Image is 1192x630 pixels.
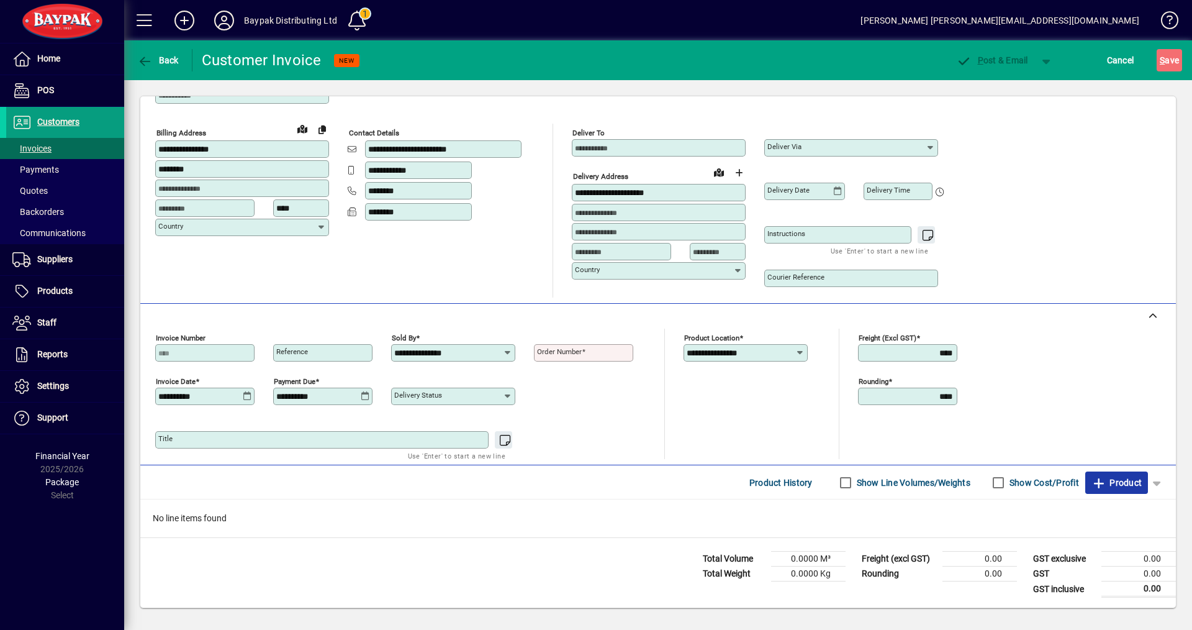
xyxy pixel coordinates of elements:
[156,334,205,342] mat-label: Invoice number
[859,334,916,342] mat-label: Freight (excl GST)
[165,9,204,32] button: Add
[744,472,818,494] button: Product History
[942,567,1017,582] td: 0.00
[749,473,813,493] span: Product History
[35,451,89,461] span: Financial Year
[6,43,124,75] a: Home
[158,434,173,443] mat-label: Title
[37,349,68,359] span: Reports
[950,49,1034,71] button: Post & Email
[575,265,600,274] mat-label: Country
[697,567,771,582] td: Total Weight
[729,163,749,183] button: Choose address
[1104,49,1137,71] button: Cancel
[859,377,888,386] mat-label: Rounding
[202,50,322,70] div: Customer Invoice
[1007,477,1079,489] label: Show Cost/Profit
[6,138,124,159] a: Invoices
[6,371,124,402] a: Settings
[137,55,179,65] span: Back
[771,552,846,567] td: 0.0000 M³
[6,201,124,222] a: Backorders
[1091,473,1142,493] span: Product
[956,55,1028,65] span: ost & Email
[37,381,69,391] span: Settings
[312,119,332,139] button: Copy to Delivery address
[1107,50,1134,70] span: Cancel
[6,180,124,201] a: Quotes
[274,377,315,386] mat-label: Payment due
[1027,582,1101,597] td: GST inclusive
[1101,567,1176,582] td: 0.00
[867,186,910,194] mat-label: Delivery time
[697,552,771,567] td: Total Volume
[942,552,1017,567] td: 0.00
[37,317,56,327] span: Staff
[1101,582,1176,597] td: 0.00
[124,49,192,71] app-page-header-button: Back
[276,347,308,356] mat-label: Reference
[537,347,582,356] mat-label: Order number
[6,403,124,434] a: Support
[394,391,442,399] mat-label: Delivery status
[771,567,846,582] td: 0.0000 Kg
[6,276,124,307] a: Products
[854,477,970,489] label: Show Line Volumes/Weights
[12,228,86,238] span: Communications
[767,142,801,151] mat-label: Deliver via
[244,11,337,30] div: Baypak Distributing Ltd
[767,229,805,238] mat-label: Instructions
[392,334,416,342] mat-label: Sold by
[1085,472,1148,494] button: Product
[6,244,124,275] a: Suppliers
[12,144,52,153] span: Invoices
[37,413,68,422] span: Support
[572,129,605,137] mat-label: Deliver To
[6,159,124,180] a: Payments
[1027,567,1101,582] td: GST
[1160,50,1179,70] span: ave
[45,477,79,487] span: Package
[339,57,354,65] span: NEW
[6,308,124,339] a: Staff
[1101,552,1176,567] td: 0.00
[1157,49,1182,71] button: Save
[1152,2,1176,43] a: Knowledge Base
[408,449,505,463] mat-hint: Use 'Enter' to start a new line
[37,85,54,95] span: POS
[6,75,124,106] a: POS
[37,254,73,264] span: Suppliers
[134,49,182,71] button: Back
[204,9,244,32] button: Profile
[860,11,1139,30] div: [PERSON_NAME] [PERSON_NAME][EMAIL_ADDRESS][DOMAIN_NAME]
[6,339,124,370] a: Reports
[292,119,312,139] a: View on map
[709,162,729,182] a: View on map
[856,567,942,582] td: Rounding
[37,117,79,127] span: Customers
[684,334,739,342] mat-label: Product location
[37,286,73,296] span: Products
[856,552,942,567] td: Freight (excl GST)
[1160,55,1165,65] span: S
[158,222,183,231] mat-label: Country
[1027,552,1101,567] td: GST exclusive
[140,500,1176,537] div: No line items found
[978,55,983,65] span: P
[12,186,48,196] span: Quotes
[831,244,928,258] mat-hint: Use 'Enter' to start a new line
[12,207,64,217] span: Backorders
[156,377,196,386] mat-label: Invoice date
[767,186,810,194] mat-label: Delivery date
[6,222,124,244] a: Communications
[12,165,59,175] span: Payments
[37,53,60,63] span: Home
[767,273,824,281] mat-label: Courier Reference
